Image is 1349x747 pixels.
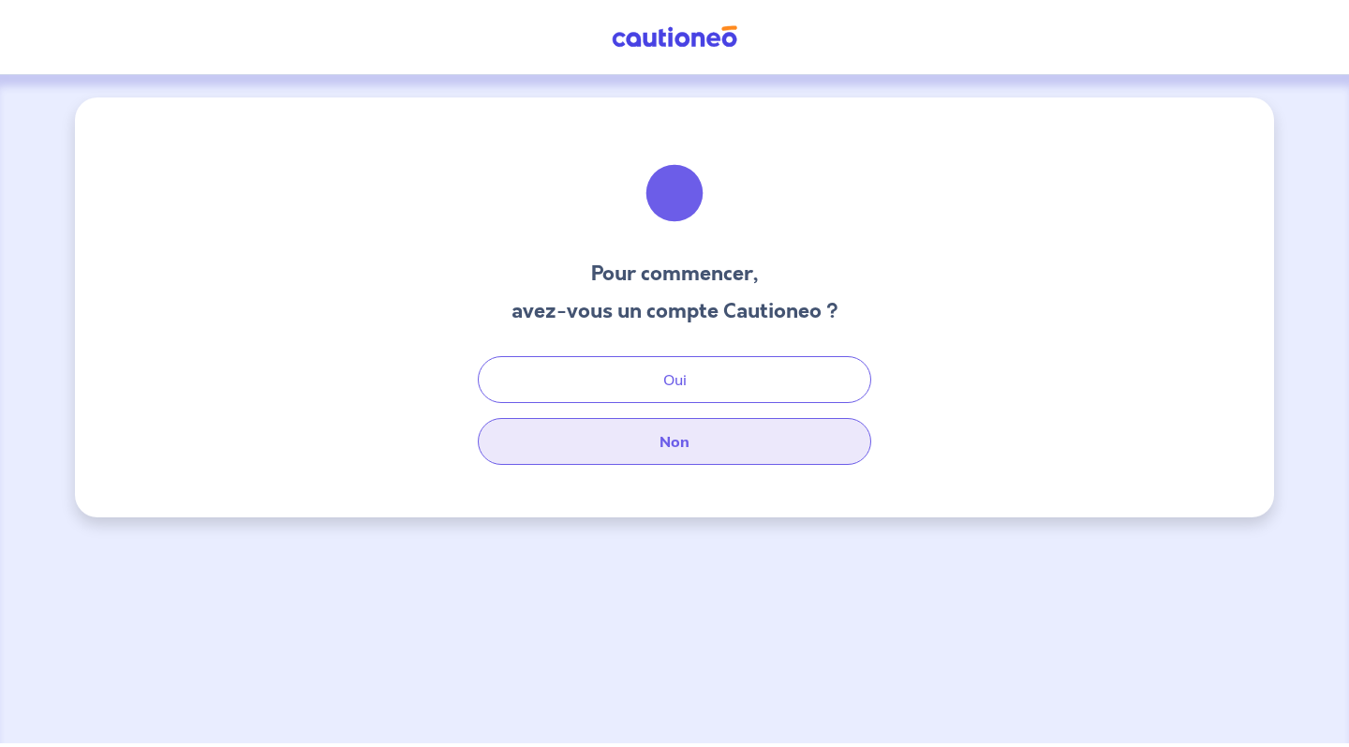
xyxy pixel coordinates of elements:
h3: Pour commencer, [511,259,838,289]
button: Non [478,418,871,465]
button: Oui [478,356,871,403]
h3: avez-vous un compte Cautioneo ? [511,296,838,326]
img: Cautioneo [604,25,745,49]
img: illu_welcome.svg [624,142,725,244]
